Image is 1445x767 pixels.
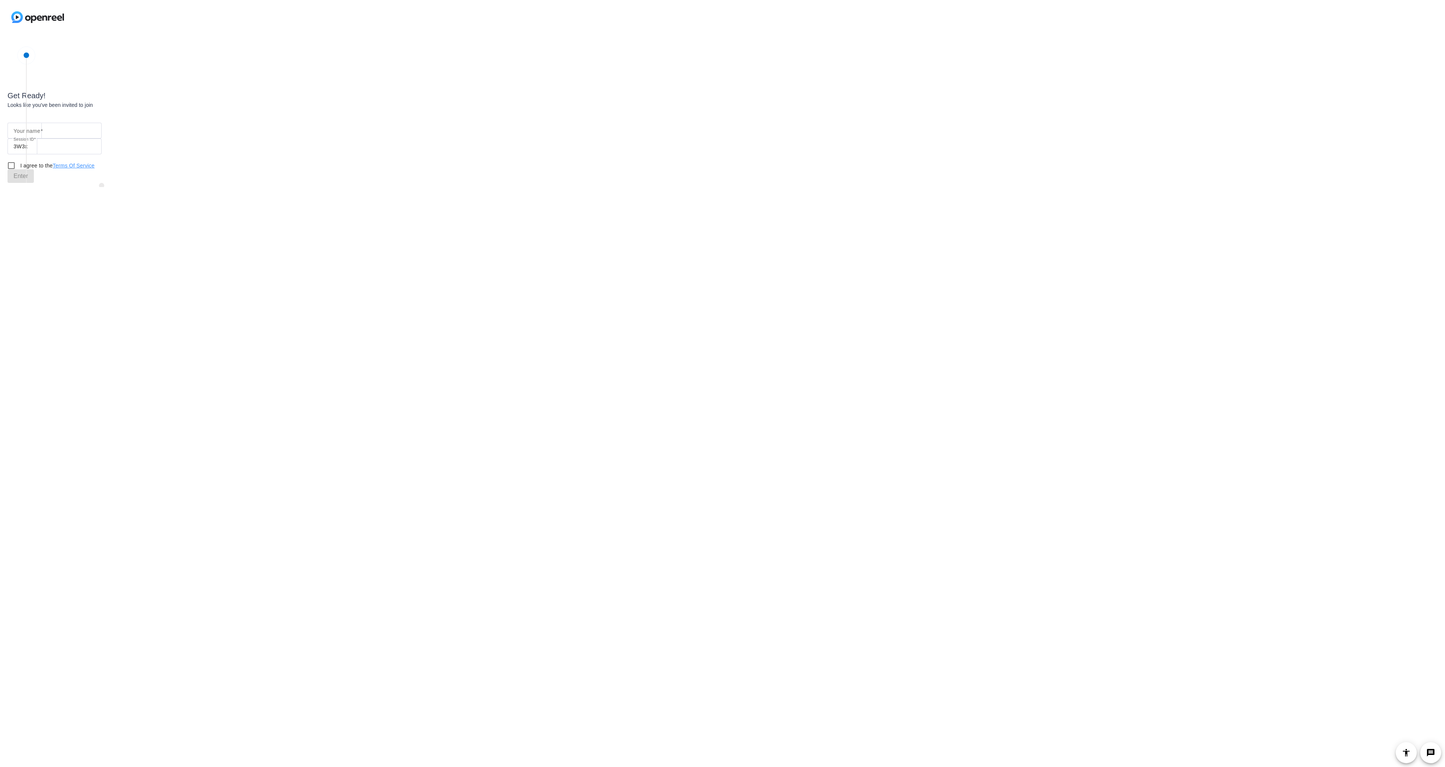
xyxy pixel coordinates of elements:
div: Get Ready! [8,90,196,101]
a: Terms Of Service [53,163,94,169]
mat-label: Session ID [14,137,34,142]
mat-icon: message [1426,748,1435,757]
div: Looks like you've been invited to join [8,101,196,109]
mat-icon: accessibility [1402,748,1411,757]
mat-label: Your name [14,128,40,134]
label: I agree to the [19,162,94,169]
